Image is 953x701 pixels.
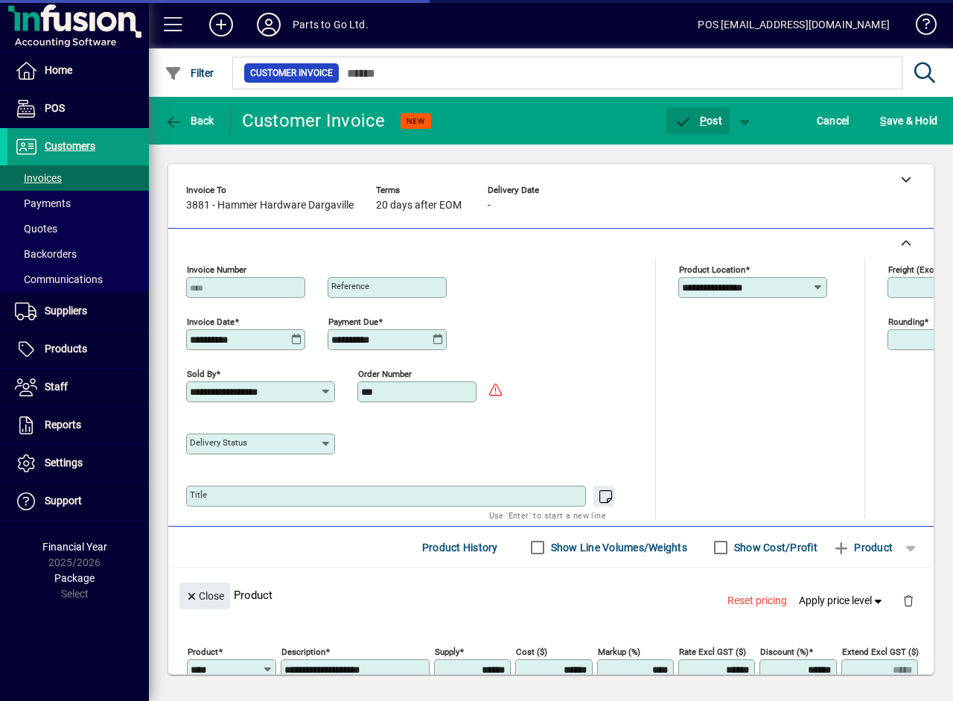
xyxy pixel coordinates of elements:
[45,102,65,114] span: POS
[45,381,68,393] span: Staff
[242,109,386,133] div: Customer Invoice
[187,317,235,327] mat-label: Invoice date
[358,369,412,379] mat-label: Order number
[674,115,722,127] span: ost
[7,331,149,368] a: Products
[328,317,378,327] mat-label: Payment due
[165,67,214,79] span: Filter
[190,489,207,500] mat-label: Title
[45,457,83,469] span: Settings
[793,588,891,615] button: Apply price level
[813,107,853,134] button: Cancel
[186,200,354,212] span: 3881 - Hammer Hardware Dargaville
[7,407,149,444] a: Reports
[45,495,82,507] span: Support
[7,293,149,330] a: Suppliers
[905,3,934,51] a: Knowledge Base
[281,647,325,657] mat-label: Description
[435,647,459,657] mat-label: Supply
[188,647,218,657] mat-label: Product
[7,191,149,216] a: Payments
[727,593,787,609] span: Reset pricing
[187,264,246,275] mat-label: Invoice number
[15,223,57,235] span: Quotes
[890,594,926,607] app-page-header-button: Delete
[679,647,746,657] mat-label: Rate excl GST ($)
[245,11,293,38] button: Profile
[760,647,809,657] mat-label: Discount (%)
[45,305,87,317] span: Suppliers
[422,536,498,559] span: Product History
[176,589,234,602] app-page-header-button: Close
[666,107,730,134] button: Post
[842,647,919,657] mat-label: Extend excl GST ($)
[7,90,149,127] a: POS
[700,115,707,127] span: P
[416,534,504,561] button: Product History
[489,507,606,524] mat-hint: Use 'Enter' to start a new line
[721,588,793,615] button: Reset pricing
[7,216,149,241] a: Quotes
[45,140,95,152] span: Customers
[45,64,72,76] span: Home
[45,343,87,355] span: Products
[161,60,218,86] button: Filter
[190,437,247,448] mat-label: Delivery status
[598,647,640,657] mat-label: Markup (%)
[7,483,149,520] a: Support
[876,107,941,134] button: Save & Hold
[197,11,245,38] button: Add
[407,116,425,126] span: NEW
[890,583,926,618] button: Delete
[15,248,77,260] span: Backorders
[168,568,934,622] div: Product
[187,369,216,379] mat-label: Sold by
[15,273,103,285] span: Communications
[331,281,369,291] mat-label: Reference
[7,165,149,191] a: Invoices
[817,109,850,133] span: Cancel
[832,536,893,559] span: Product
[799,593,885,609] span: Apply price level
[45,419,81,431] span: Reports
[185,584,224,609] span: Close
[179,583,230,609] button: Close
[42,541,107,553] span: Financial Year
[888,317,924,327] mat-label: Rounding
[7,445,149,482] a: Settings
[250,66,333,80] span: Customer Invoice
[165,115,214,127] span: Back
[7,52,149,89] a: Home
[825,534,900,561] button: Product
[880,109,937,133] span: ave & Hold
[731,540,817,555] label: Show Cost/Profit
[679,264,745,275] mat-label: Product location
[54,572,95,584] span: Package
[516,647,547,657] mat-label: Cost ($)
[293,13,369,37] div: Parts to Go Ltd.
[15,172,62,184] span: Invoices
[548,540,687,555] label: Show Line Volumes/Weights
[7,267,149,292] a: Communications
[161,107,218,134] button: Back
[15,197,71,209] span: Payments
[7,241,149,267] a: Backorders
[698,13,890,37] div: POS [EMAIL_ADDRESS][DOMAIN_NAME]
[376,200,462,212] span: 20 days after EOM
[488,200,491,212] span: -
[7,369,149,406] a: Staff
[149,107,231,134] app-page-header-button: Back
[880,115,886,127] span: S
